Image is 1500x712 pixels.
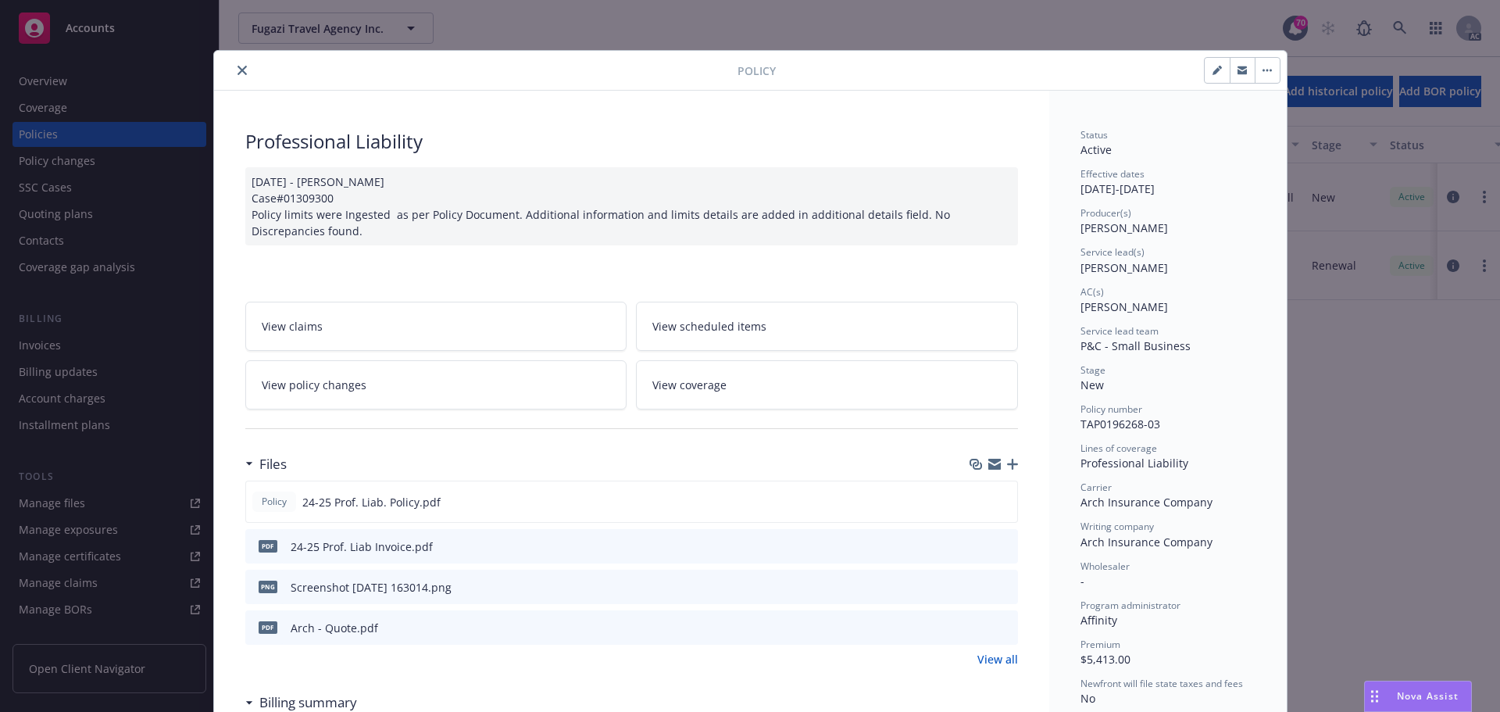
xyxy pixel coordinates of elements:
[1397,689,1459,703] span: Nova Assist
[291,538,433,555] div: 24-25 Prof. Liab Invoice.pdf
[1080,520,1154,533] span: Writing company
[636,302,1018,351] a: View scheduled items
[245,128,1018,155] div: Professional Liability
[1080,417,1160,431] span: TAP0196268-03
[245,302,627,351] a: View claims
[233,61,252,80] button: close
[973,579,985,596] button: download file
[1080,167,1145,181] span: Effective dates
[1080,245,1145,259] span: Service lead(s)
[1080,495,1212,510] span: Arch Insurance Company
[973,620,985,636] button: download file
[262,377,366,393] span: View policy changes
[1080,442,1157,455] span: Lines of coverage
[1080,560,1130,573] span: Wholesaler
[245,454,287,474] div: Files
[1080,481,1112,494] span: Carrier
[1080,403,1142,416] span: Policy number
[302,494,441,510] span: 24-25 Prof. Liab. Policy.pdf
[1080,260,1168,275] span: [PERSON_NAME]
[1080,142,1112,157] span: Active
[1080,206,1131,220] span: Producer(s)
[1080,691,1095,706] span: No
[1080,638,1120,651] span: Premium
[737,63,776,79] span: Policy
[997,494,1011,510] button: preview file
[1080,456,1188,470] span: Professional Liability
[259,581,277,592] span: png
[636,360,1018,410] a: View coverage
[1080,220,1168,235] span: [PERSON_NAME]
[259,495,290,509] span: Policy
[1080,574,1084,589] span: -
[1080,599,1180,612] span: Program administrator
[259,454,287,474] h3: Files
[259,540,277,552] span: pdf
[1365,682,1384,711] div: Drag to move
[1080,167,1255,197] div: [DATE] - [DATE]
[973,538,985,555] button: download file
[1080,338,1191,353] span: P&C - Small Business
[1080,324,1159,338] span: Service lead team
[259,621,277,633] span: pdf
[1364,681,1472,712] button: Nova Assist
[1080,535,1212,549] span: Arch Insurance Company
[1080,128,1108,141] span: Status
[998,620,1012,636] button: preview file
[245,360,627,410] a: View policy changes
[1080,363,1105,377] span: Stage
[1080,677,1243,690] span: Newfront will file state taxes and fees
[245,167,1018,245] div: [DATE] - [PERSON_NAME] Case#01309300 Policy limits were Ingested as per Policy Document. Addition...
[652,318,766,335] span: View scheduled items
[1080,377,1104,392] span: New
[1080,299,1168,314] span: [PERSON_NAME]
[652,377,727,393] span: View coverage
[977,651,1018,667] a: View all
[998,538,1012,555] button: preview file
[1080,652,1130,667] span: $5,413.00
[262,318,323,335] span: View claims
[1080,285,1104,299] span: AC(s)
[291,579,452,596] div: Screenshot [DATE] 163014.png
[998,579,1012,596] button: preview file
[291,620,378,636] div: Arch - Quote.pdf
[972,494,984,510] button: download file
[1080,613,1117,628] span: Affinity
